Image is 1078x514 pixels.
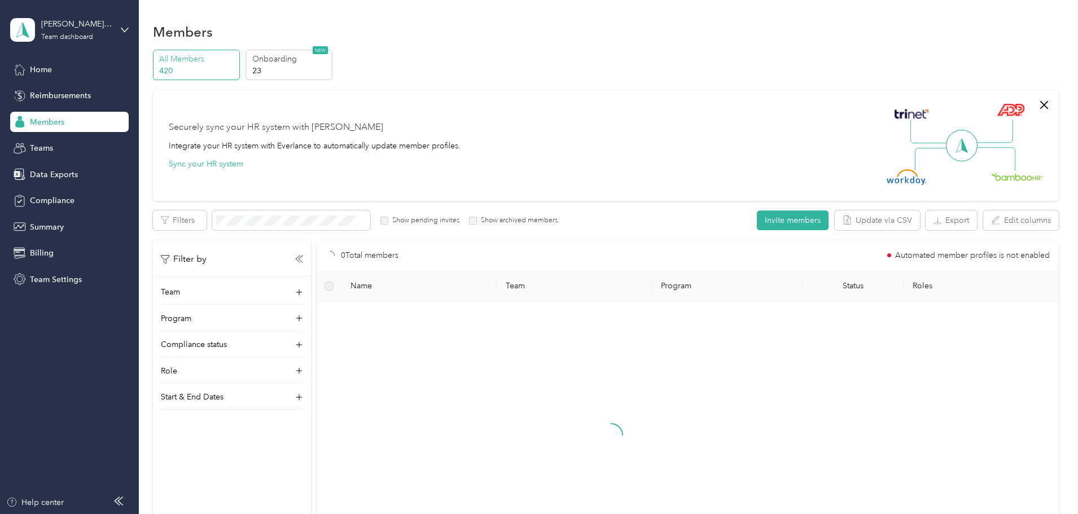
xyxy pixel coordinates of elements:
div: Team dashboard [41,34,93,41]
p: Program [161,313,191,324]
span: Compliance [30,195,75,207]
img: ADP [997,103,1024,116]
span: Members [30,116,64,128]
p: Compliance status [161,339,227,350]
p: Filter by [161,252,207,266]
div: Securely sync your HR system with [PERSON_NAME] [169,121,383,134]
span: Teams [30,142,53,154]
button: Help center [6,497,64,508]
p: Team [161,286,180,298]
button: Edit columns [983,210,1059,230]
img: Line Right Down [976,147,1015,172]
span: Name [350,281,488,291]
button: Update via CSV [835,210,920,230]
span: Home [30,64,52,76]
span: Billing [30,247,54,259]
span: Reimbursements [30,90,91,102]
button: Sync your HR system [169,158,243,170]
div: [PERSON_NAME] Beverages [41,18,112,30]
th: Program [652,271,803,302]
iframe: Everlance-gr Chat Button Frame [1015,451,1078,514]
th: Roles [904,271,1059,302]
th: Status [803,271,903,302]
div: Integrate your HR system with Everlance to automatically update member profiles. [169,140,461,152]
p: All Members [159,53,236,65]
p: Start & End Dates [161,391,224,403]
span: Automated member profiles is not enabled [895,252,1050,260]
label: Show pending invites [388,216,459,226]
span: Summary [30,221,64,233]
span: Team Settings [30,274,82,285]
th: Team [497,271,652,302]
img: Workday [887,169,926,185]
p: Onboarding [252,53,329,65]
img: Line Left Down [914,147,954,170]
label: Show archived members [477,216,558,226]
button: Export [926,210,977,230]
button: Invite members [757,210,829,230]
button: Filters [153,210,207,230]
span: Data Exports [30,169,78,181]
p: 420 [159,65,236,77]
h1: Members [153,26,213,38]
img: Line Left Up [910,120,950,144]
img: Trinet [892,106,931,122]
p: 23 [252,65,329,77]
span: NEW [313,46,328,54]
img: Line Right Up [974,120,1013,143]
img: BambooHR [991,173,1043,181]
th: Name [341,271,497,302]
p: Role [161,365,177,377]
p: 0 Total members [341,249,398,262]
